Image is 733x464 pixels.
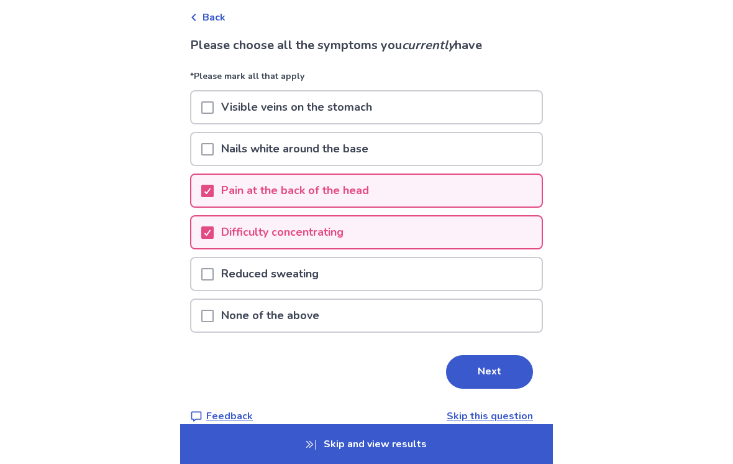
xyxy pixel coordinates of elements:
[214,175,376,206] p: Pain at the back of the head
[190,36,543,55] p: Please choose all the symptoms you have
[402,37,455,53] i: currently
[214,91,380,123] p: Visible veins on the stomach
[206,409,253,424] p: Feedback
[203,10,225,25] span: Back
[214,133,376,165] p: Nails white around the base
[447,409,533,423] a: Skip this question
[214,258,326,290] p: Reduced sweating
[180,424,553,464] p: Skip and view results
[190,409,253,424] a: Feedback
[214,216,351,248] p: Difficulty concentrating
[446,355,533,389] button: Next
[214,300,327,332] p: None of the above
[190,70,543,90] p: *Please mark all that apply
